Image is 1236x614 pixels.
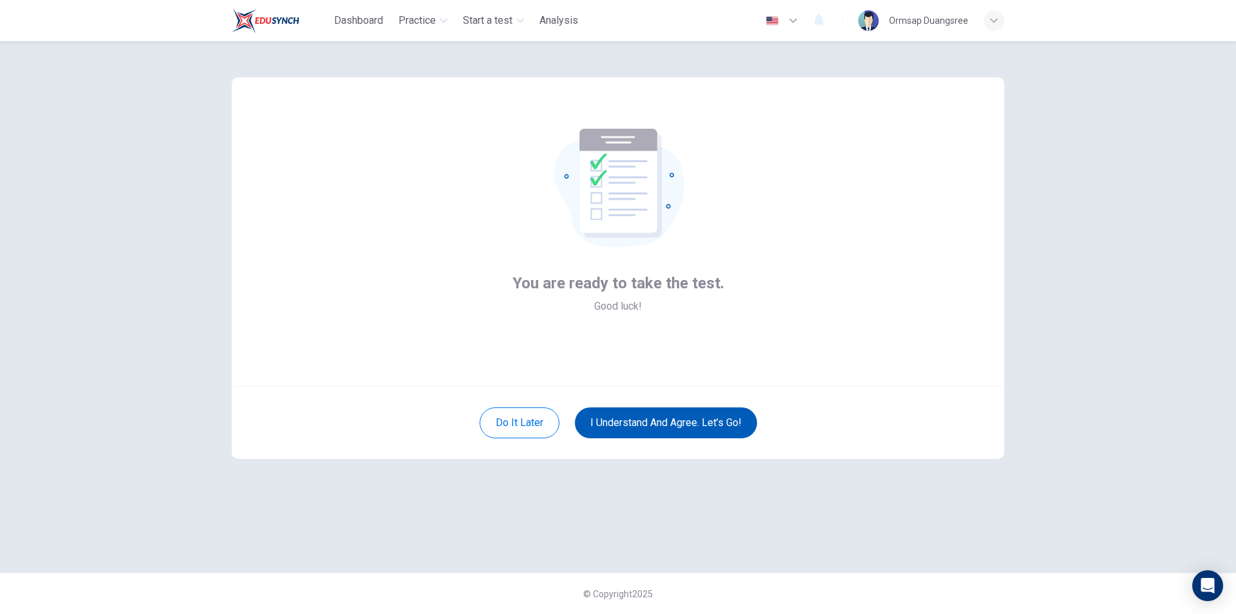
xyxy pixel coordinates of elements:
img: en [764,16,780,26]
span: Dashboard [334,13,383,28]
img: Train Test logo [232,8,299,33]
span: Start a test [463,13,512,28]
img: Profile picture [858,10,879,31]
span: Analysis [539,13,578,28]
div: Ormsap Duangsree [889,13,968,28]
div: Open Intercom Messenger [1192,570,1223,601]
button: Start a test [458,9,529,32]
button: Practice [393,9,453,32]
button: Analysis [534,9,583,32]
button: I understand and agree. Let’s go! [575,407,757,438]
a: Train Test logo [232,8,329,33]
span: © Copyright 2025 [583,589,653,599]
button: Do it later [480,407,559,438]
span: You are ready to take the test. [512,273,724,293]
span: Good luck! [594,299,642,314]
span: Practice [398,13,436,28]
button: Dashboard [329,9,388,32]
